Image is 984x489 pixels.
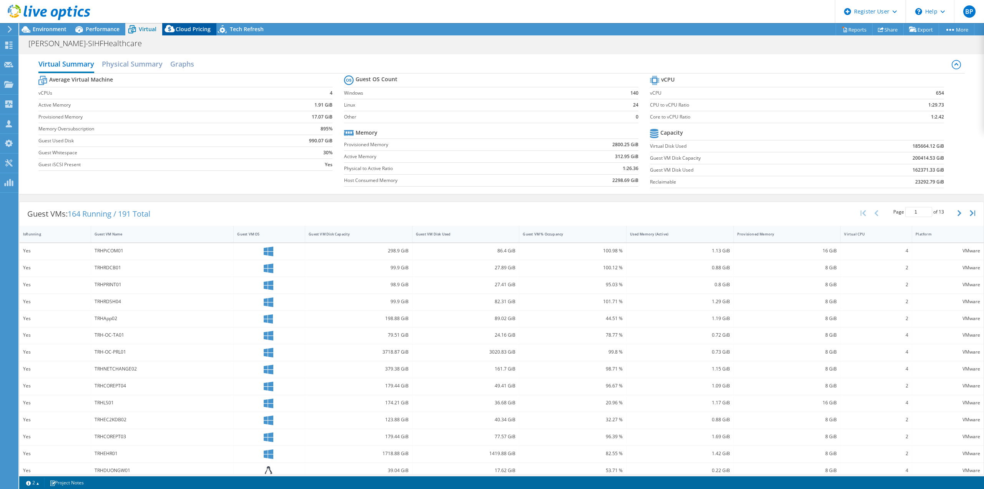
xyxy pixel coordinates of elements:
div: 20.96 % [523,399,623,407]
b: 23292.79 GiB [915,178,944,186]
div: VMware [916,449,980,458]
div: 2 [844,416,908,424]
div: 78.77 % [523,331,623,339]
b: 2298.69 GiB [612,177,638,184]
div: TRHNETCHANGE02 [95,365,230,373]
label: Other [344,113,600,121]
div: TRHEC2KDB02 [95,416,230,424]
h2: Physical Summary [102,56,163,72]
div: 2 [844,382,908,390]
div: Guest VM % Occupancy [523,232,613,237]
div: TRHRDSH04 [95,297,230,306]
div: VMware [916,297,980,306]
label: Core to vCPU Ratio [650,113,867,121]
b: 1:29.73 [928,101,944,109]
div: 8 GiB [737,348,837,356]
div: 96.39 % [523,432,623,441]
label: vCPUs [38,89,262,97]
div: 8 GiB [737,416,837,424]
h2: Graphs [170,56,194,72]
div: Yes [23,348,87,356]
div: 27.41 GiB [416,280,516,289]
div: 96.67 % [523,382,623,390]
div: 40.34 GiB [416,416,516,424]
div: 89.02 GiB [416,314,516,323]
b: 1:2.42 [931,113,944,121]
b: 1.91 GiB [314,101,332,109]
div: 1.69 GiB [630,432,730,441]
div: 1419.88 GiB [416,449,516,458]
div: VMware [916,365,980,373]
span: Page of [893,207,944,217]
span: Cloud Pricing [176,25,211,33]
b: Average Virtual Machine [49,76,113,83]
label: Active Memory [344,153,546,160]
div: 99.9 GiB [309,297,409,306]
div: Guest VM Name [95,232,221,237]
span: Environment [33,25,66,33]
div: VMware [916,331,980,339]
b: 1:26.36 [623,165,638,172]
b: 990.07 GiB [309,137,332,145]
div: 2 [844,297,908,306]
a: Export [903,23,939,35]
div: Yes [23,280,87,289]
label: Memory Oversubscription [38,125,262,133]
a: Project Notes [44,478,89,487]
div: 179.44 GiB [309,432,409,441]
div: Yes [23,432,87,441]
div: Used Memory (Active) [630,232,721,237]
b: 654 [936,89,944,97]
label: vCPU [650,89,867,97]
div: VMware [916,432,980,441]
div: 8 GiB [737,264,837,272]
div: 1718.88 GiB [309,449,409,458]
div: VMware [916,280,980,289]
div: TRHPiCOM01 [95,247,230,255]
div: 4 [844,399,908,407]
div: Yes [23,399,87,407]
div: 2 [844,280,908,289]
b: Yes [325,161,332,169]
div: 8 GiB [737,297,837,306]
div: Yes [23,247,87,255]
div: 0.73 GiB [630,348,730,356]
div: Yes [23,314,87,323]
a: More [939,23,974,35]
div: 0.8 GiB [630,280,730,289]
div: Yes [23,449,87,458]
b: vCPU [661,76,675,83]
div: TRHRDCB01 [95,264,230,272]
div: 8 GiB [737,365,837,373]
div: 8 GiB [737,331,837,339]
div: 1.19 GiB [630,314,730,323]
a: 2 [21,478,45,487]
div: 2 [844,264,908,272]
a: Share [872,23,904,35]
div: VMware [916,399,980,407]
svg: \n [915,8,922,15]
div: Virtual CPU [844,232,899,237]
span: BP [963,5,976,18]
label: Virtual Disk Used [650,142,836,150]
div: TRHLS01 [95,399,230,407]
div: 8 GiB [737,432,837,441]
div: 4 [844,247,908,255]
a: Reports [836,23,873,35]
div: 99.8 % [523,348,623,356]
div: 3020.83 GiB [416,348,516,356]
div: 17.62 GiB [416,466,516,475]
label: Guest VM Disk Capacity [650,154,836,162]
div: 82.31 GiB [416,297,516,306]
label: Provisioned Memory [344,141,546,149]
div: 0.88 GiB [630,264,730,272]
div: 53.71 % [523,466,623,475]
div: 1.42 GiB [630,449,730,458]
b: Capacity [660,129,683,137]
div: Yes [23,264,87,272]
b: 4 [330,89,332,97]
div: Guest VMs: [20,202,158,226]
div: 77.57 GiB [416,432,516,441]
div: 0.88 GiB [630,416,730,424]
label: Physical to Active Ratio [344,165,546,172]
